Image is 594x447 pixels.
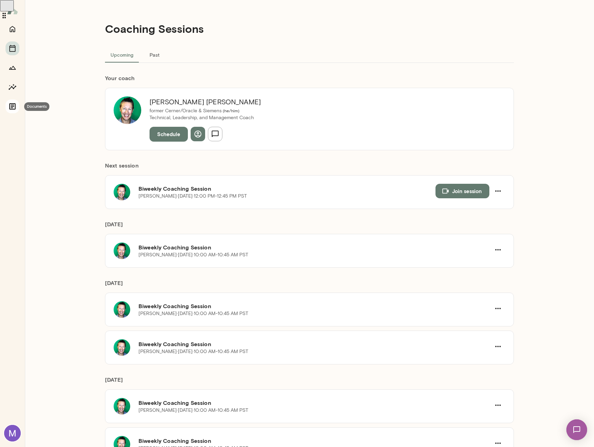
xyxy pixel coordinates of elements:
[6,22,19,36] button: Home
[150,96,261,107] h6: [PERSON_NAME] [PERSON_NAME]
[150,127,188,141] button: Schedule
[138,184,435,193] h6: Biweekly Coaching Session
[105,46,139,63] button: Upcoming
[138,243,491,251] h6: Biweekly Coaching Session
[435,184,489,198] button: Join session
[138,310,248,317] p: [PERSON_NAME] · [DATE] · 10:00 AM-10:45 AM PST
[105,46,514,63] div: basic tabs example
[105,74,514,82] h6: Your coach
[4,425,21,441] img: Mark Shuster
[208,127,222,141] button: Send message
[138,348,248,355] p: [PERSON_NAME] · [DATE] · 10:00 AM-10:45 AM PST
[6,41,19,55] button: Sessions
[191,127,205,141] button: View profile
[6,99,19,113] button: Documents
[105,161,514,175] h6: Next session
[138,407,248,414] p: [PERSON_NAME] · [DATE] · 10:00 AM-10:45 AM PST
[6,80,19,94] button: Insights
[138,399,491,407] h6: Biweekly Coaching Session
[6,61,19,75] button: Growth Plan
[105,279,514,293] h6: [DATE]
[138,302,491,310] h6: Biweekly Coaching Session
[105,220,514,234] h6: [DATE]
[105,22,204,35] h4: Coaching Sessions
[150,107,261,114] p: former Cerner/Oracle & Siemens
[138,251,248,258] p: [PERSON_NAME] · [DATE] · 10:00 AM-10:45 AM PST
[150,114,261,121] p: Technical, Leadership, and Management Coach
[138,193,247,200] p: [PERSON_NAME] · [DATE] · 12:00 PM-12:45 PM PST
[24,102,49,111] div: Documents
[114,96,141,124] img: Brian Lawrence
[138,340,491,348] h6: Biweekly Coaching Session
[222,108,239,113] span: ( he/him )
[139,46,170,63] button: Past
[138,437,491,445] h6: Biweekly Coaching Session
[105,375,514,389] h6: [DATE]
